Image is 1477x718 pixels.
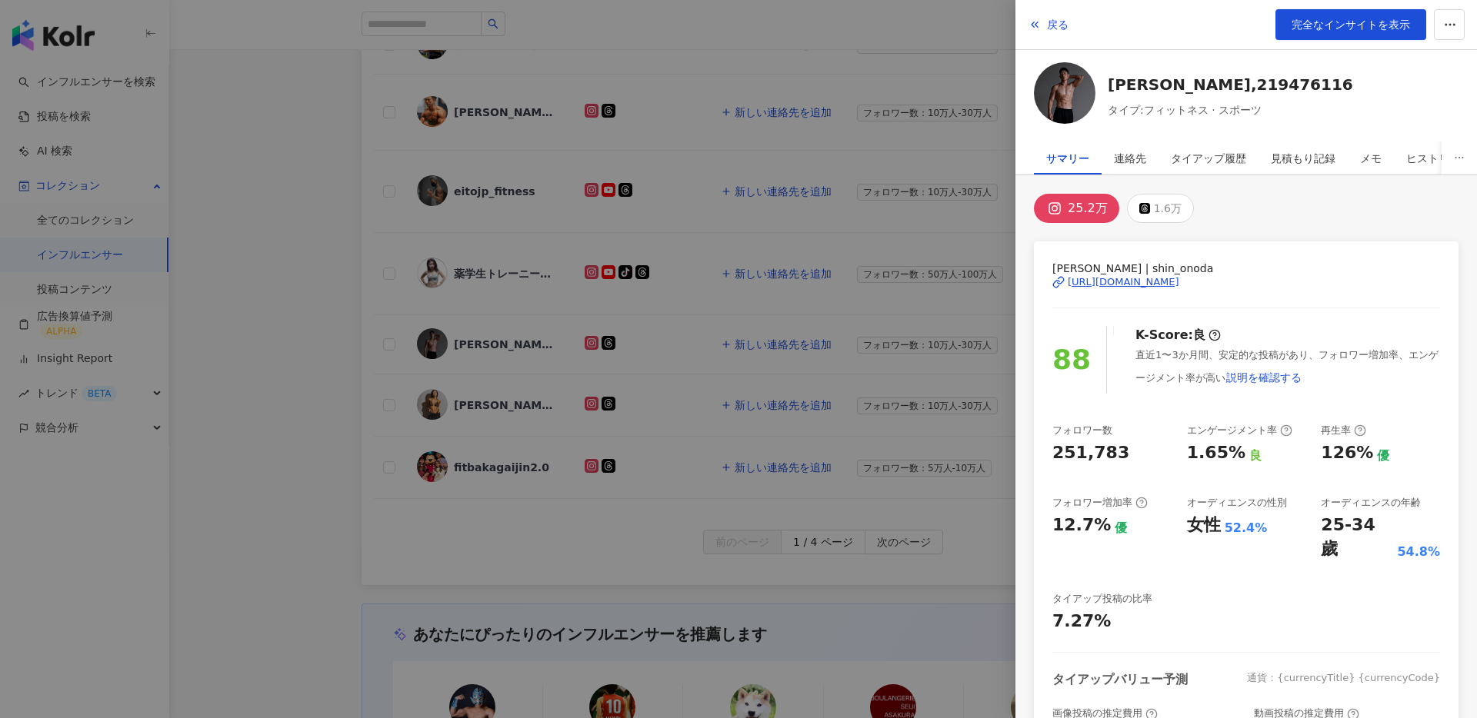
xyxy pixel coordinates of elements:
[1454,152,1465,163] span: ellipsis
[1271,143,1335,174] div: 見積もり記録
[1377,447,1389,464] div: 優
[1187,514,1221,537] div: 女性
[1275,9,1426,40] a: 完全なインサイトを表示
[1292,18,1410,31] span: 完全なインサイトを表示
[1187,424,1292,437] div: エンゲージメント率
[1068,275,1179,289] div: [URL][DOMAIN_NAME]
[1046,143,1089,174] div: サマリー
[1321,424,1366,437] div: 再生率
[1154,198,1182,219] div: 1.6万
[1406,143,1460,174] div: ヒストリー
[1115,520,1127,537] div: 優
[1052,592,1152,606] div: タイアップ投稿の比率
[1249,447,1262,464] div: 良
[1397,543,1440,560] div: 54.8%
[1028,9,1069,40] button: 戻る
[1052,671,1188,688] div: タイアップバリュー予測
[1247,671,1440,688] div: 通貨：{currencyTitle} {currencyCode}
[1052,260,1440,277] span: [PERSON_NAME] | shin_onoda
[1034,62,1095,129] a: KOL Avatar
[1052,514,1111,537] div: 12.7%
[1127,194,1194,223] button: 1.6万
[1068,198,1108,219] div: 25.2万
[1442,141,1477,175] button: ellipsis
[1052,275,1440,289] a: [URL][DOMAIN_NAME]
[1225,520,1268,537] div: 52.4%
[1321,514,1393,561] div: 25-34 歲
[1321,441,1373,465] div: 126%
[1108,74,1353,95] a: [PERSON_NAME],219476116
[1226,371,1302,384] span: 説明を確認する
[1135,327,1221,344] div: K-Score :
[1360,143,1382,174] div: メモ
[1171,143,1246,174] div: タイアップ履歴
[1187,441,1245,465] div: 1.65%
[1052,441,1129,465] div: 251,783
[1034,62,1095,124] img: KOL Avatar
[1052,496,1148,510] div: フォロワー増加率
[1321,496,1421,510] div: オーディエンスの年齢
[1114,143,1146,174] div: 連絡先
[1108,101,1353,118] span: タイプ:フィットネス · スポーツ
[1052,610,1111,633] div: 7.27%
[1135,348,1440,393] div: 直近1〜3か月間、安定的な投稿があり、フォロワー増加率、エンゲージメント率が高い
[1225,362,1302,393] button: 説明を確認する
[1187,496,1287,510] div: オーディエンスの性別
[1034,194,1119,223] button: 25.2万
[1193,327,1205,344] div: 良
[1052,338,1091,382] div: 88
[1052,424,1112,437] div: フォロワー数
[1047,18,1069,31] span: 戻る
